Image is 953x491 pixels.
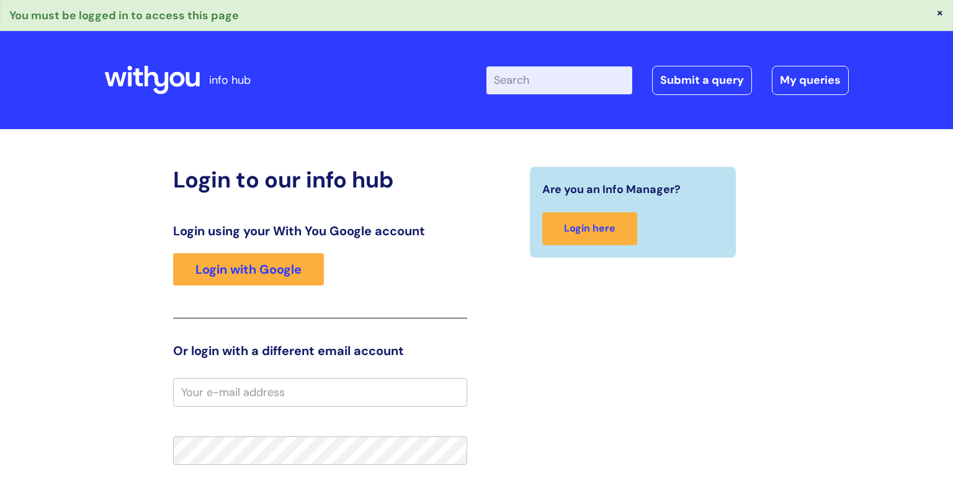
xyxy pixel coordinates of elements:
input: Your e-mail address [173,378,467,407]
a: Submit a query [652,66,752,94]
button: × [936,7,944,18]
a: Login with Google [173,253,324,286]
h3: Or login with a different email account [173,343,467,358]
a: Login here [542,212,637,245]
h3: Login using your With You Google account [173,223,467,238]
p: info hub [209,70,251,90]
h2: Login to our info hub [173,166,467,193]
a: My queries [772,66,849,94]
span: Are you an Info Manager? [542,179,681,199]
input: Search [486,66,632,94]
